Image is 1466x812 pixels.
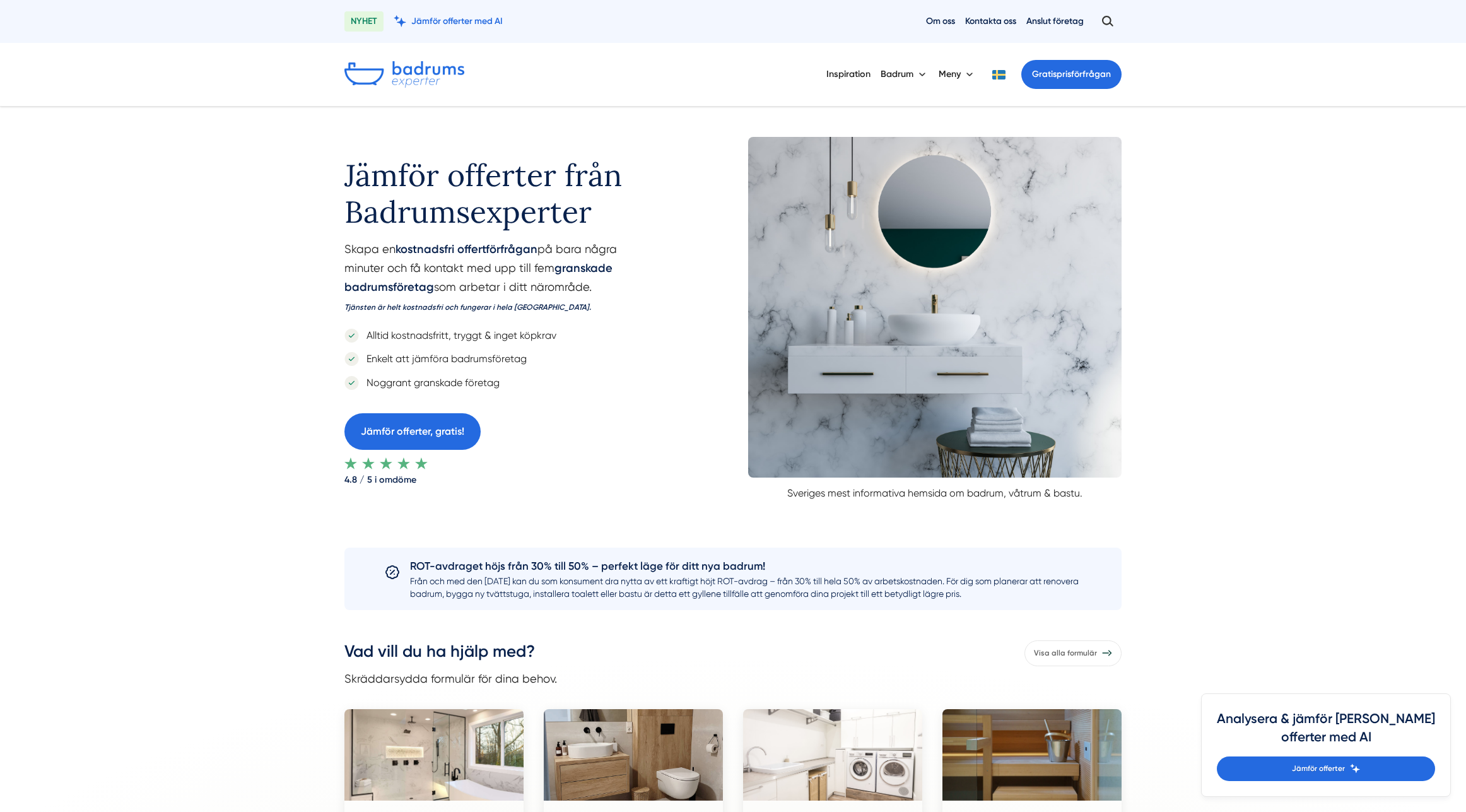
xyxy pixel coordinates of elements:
strong: 4.8 / 5 i omdöme [344,469,667,486]
p: Sveriges mest informativa hemsida om badrum, våtrum & bastu. [748,478,1122,501]
span: Jämför offerter med AI [411,15,503,27]
img: Badrumsexperter.se logotyp [344,61,464,88]
span: NYHET [344,11,384,32]
img: Badrum [344,709,524,801]
img: Tvättstuga [743,709,922,801]
p: Skräddarsydda formulär för dina behov. [344,669,557,688]
button: Badrum [881,58,929,91]
a: Om oss [926,15,955,27]
span: Visa alla formulär [1034,647,1097,659]
img: Badrumsexperter omslagsbild [748,137,1122,478]
p: Noggrant granskade företag [359,375,500,391]
a: Jämför offerter med AI [394,15,503,27]
span: Jämför offerter [1292,763,1345,775]
p: Från och med den [DATE] kan du som konsument dra nytta av ett kraftigt höjt ROT-avdrag – från 30%... [410,575,1081,600]
a: Kontakta oss [965,15,1016,27]
i: Tjänsten är helt kostnadsfri och fungerar i hela [GEOGRAPHIC_DATA]. [344,303,591,312]
a: Inspiration [826,58,871,90]
img: Toalett [544,709,723,801]
h3: Vad vill du ha hjälp med? [344,640,557,669]
strong: kostnadsfri offertförfrågan [396,242,537,256]
a: Gratisprisförfrågan [1021,60,1122,89]
h4: Analysera & jämför [PERSON_NAME] offerter med AI [1217,709,1435,756]
a: Jämför offerter [1217,756,1435,781]
img: Bastu [942,709,1122,801]
h5: ROT-avdraget höjs från 30% till 50% – perfekt läge för ditt nya badrum! [410,558,1081,575]
a: Visa alla formulär [1024,640,1122,666]
span: Gratis [1032,69,1057,79]
h1: Jämför offerter från Badrumsexperter [344,137,667,240]
a: Anslut företag [1026,15,1084,27]
p: Enkelt att jämföra badrumsföretag [359,351,527,367]
p: Skapa en på bara några minuter och få kontakt med upp till fem som arbetar i ditt närområde. [344,240,667,321]
button: Meny [939,58,976,91]
a: Jämför offerter, gratis! [344,413,481,449]
p: Alltid kostnadsfritt, tryggt & inget köpkrav [359,327,556,343]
